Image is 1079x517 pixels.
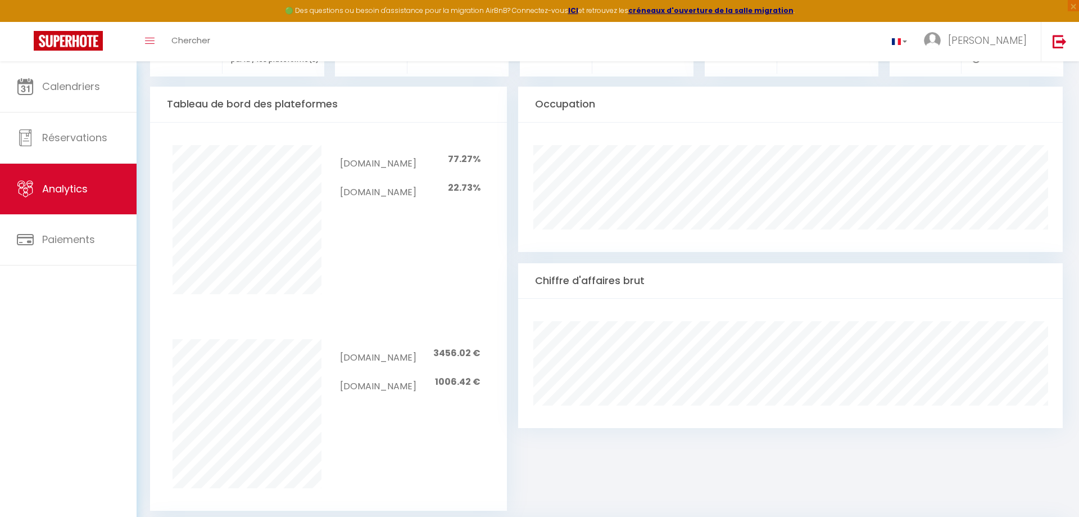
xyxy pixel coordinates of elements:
span: Analytics [42,182,88,196]
div: Occupation [518,87,1063,122]
span: Calendriers [42,79,100,93]
span: 77.27% [448,152,480,165]
span: 3456.02 € [433,347,480,359]
span: [PERSON_NAME] [948,33,1027,47]
a: Chercher [163,22,219,61]
span: Réservations [42,131,107,145]
td: [DOMAIN_NAME] [340,145,416,174]
img: ... [924,32,941,49]
span: 22.73% [448,181,480,194]
a: créneaux d'ouverture de la salle migration [628,6,794,15]
a: ... [PERSON_NAME] [915,22,1041,61]
span: 1006.42 € [435,375,480,388]
span: Paiements [42,232,95,246]
a: ICI [568,6,578,15]
p: Commissions perçues par la / les plateforme(s) [231,42,319,64]
img: logout [1053,34,1067,48]
div: Chiffre d'affaires brut [518,263,1063,299]
button: Ouvrir le widget de chat LiveChat [9,5,43,38]
div: Tableau de bord des plateformes [150,87,507,122]
td: [DOMAIN_NAME] [340,339,416,368]
span: Chercher [171,34,210,46]
img: Super Booking [34,31,103,51]
td: [DOMAIN_NAME] [340,173,416,202]
td: [DOMAIN_NAME] [340,367,416,396]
